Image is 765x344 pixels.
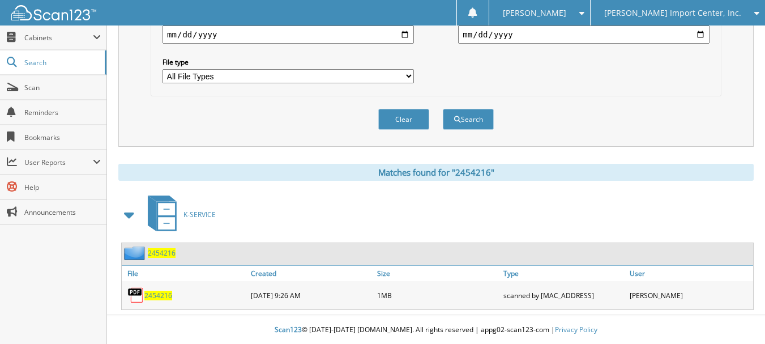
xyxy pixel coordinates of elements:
span: [PERSON_NAME] [503,10,566,16]
input: start [163,26,414,44]
a: File [122,266,248,281]
div: © [DATE]-[DATE] [DOMAIN_NAME]. All rights reserved | appg02-scan123-com | [107,316,765,344]
a: 2454216 [144,291,172,300]
img: folder2.png [124,246,148,260]
span: User Reports [24,158,93,167]
span: Reminders [24,108,101,117]
span: Announcements [24,207,101,217]
div: 1MB [374,284,501,307]
div: [DATE] 9:26 AM [248,284,374,307]
span: K-SERVICE [183,210,216,219]
button: Clear [378,109,429,130]
a: Size [374,266,501,281]
a: User [627,266,753,281]
input: end [458,26,710,44]
a: 2454216 [148,248,176,258]
span: Scan [24,83,101,92]
div: Matches found for "2454216" [118,164,754,181]
img: scan123-logo-white.svg [11,5,96,20]
span: Help [24,182,101,192]
label: File type [163,57,414,67]
img: PDF.png [127,287,144,304]
span: Search [24,58,99,67]
iframe: Chat Widget [708,290,765,344]
div: [PERSON_NAME] [627,284,753,307]
div: scanned by [MAC_ADDRESS] [501,284,627,307]
span: Scan123 [275,325,302,334]
a: K-SERVICE [141,192,216,237]
a: Privacy Policy [555,325,597,334]
span: Bookmarks [24,133,101,142]
span: [PERSON_NAME] Import Center, Inc. [604,10,741,16]
a: Type [501,266,627,281]
a: Created [248,266,374,281]
button: Search [443,109,494,130]
span: Cabinets [24,33,93,43]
